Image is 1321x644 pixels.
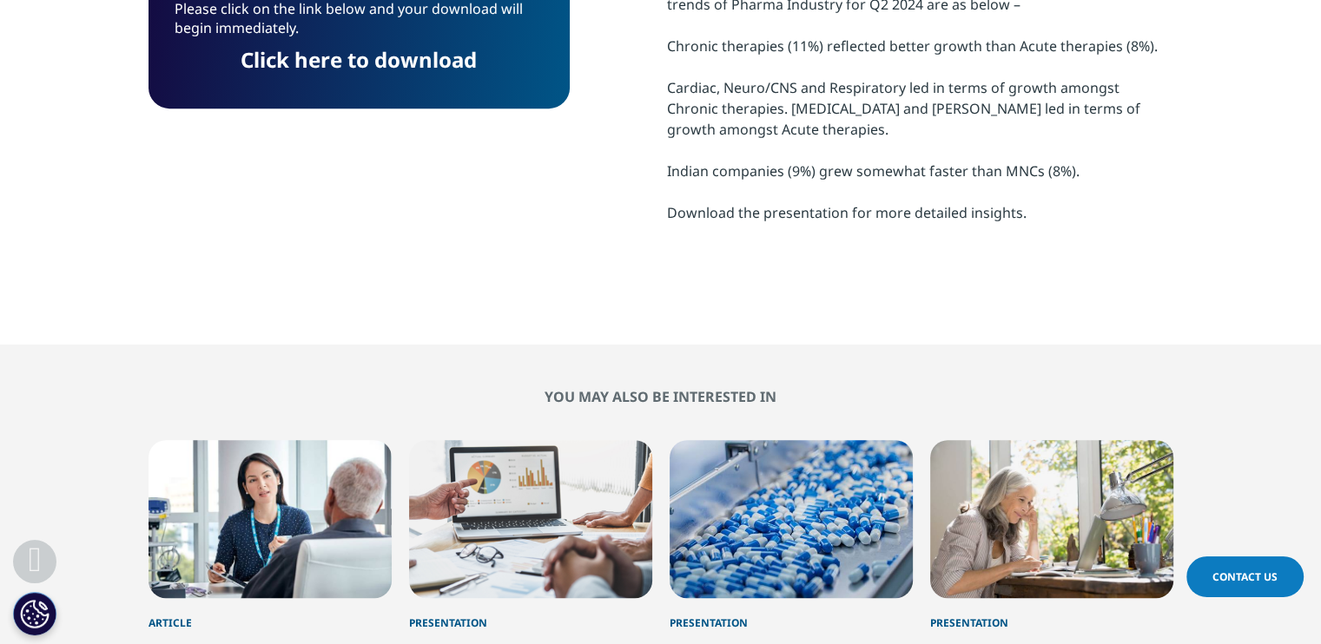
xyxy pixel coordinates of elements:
[13,592,56,635] button: Cookies Settings
[930,598,1173,631] div: Presentation
[1212,569,1278,584] span: Contact Us
[670,598,913,631] div: Presentation
[241,45,477,74] a: Click here to download
[149,388,1173,405] h2: You may also be interested in
[149,598,392,631] div: Article
[409,598,652,631] div: Presentation
[1186,556,1304,597] a: Contact Us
